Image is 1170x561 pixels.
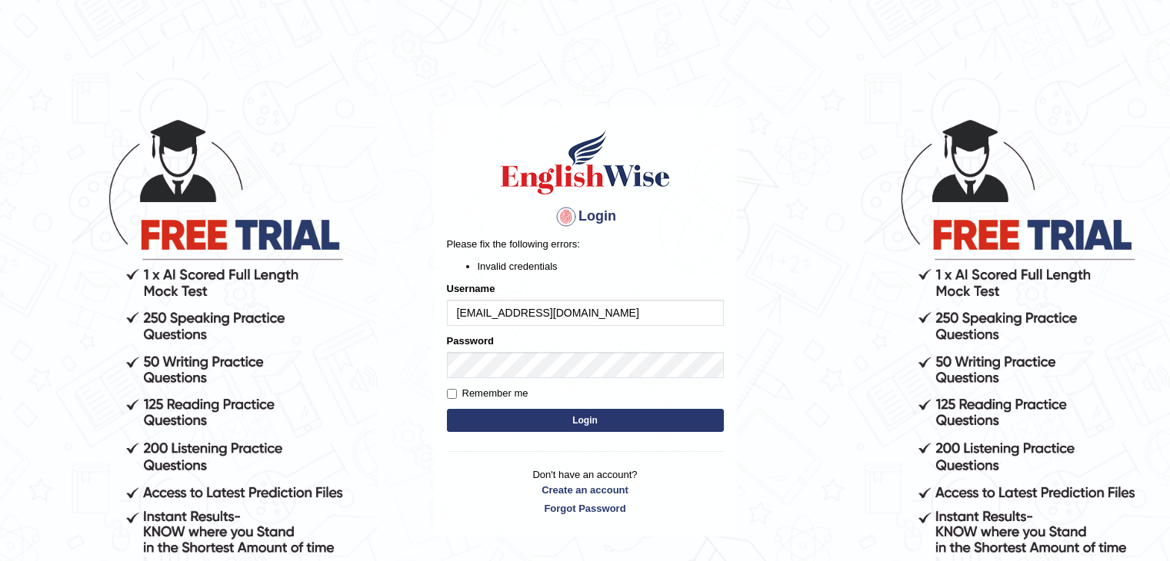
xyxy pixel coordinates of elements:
[498,128,673,197] img: Logo of English Wise sign in for intelligent practice with AI
[447,281,495,296] label: Username
[447,409,724,432] button: Login
[478,259,724,274] li: Invalid credentials
[447,204,724,229] h4: Login
[447,467,724,515] p: Don't have an account?
[447,483,724,497] a: Create an account
[447,501,724,516] a: Forgot Password
[447,334,494,348] label: Password
[447,389,457,399] input: Remember me
[447,237,724,251] p: Please fix the following errors:
[447,386,528,401] label: Remember me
